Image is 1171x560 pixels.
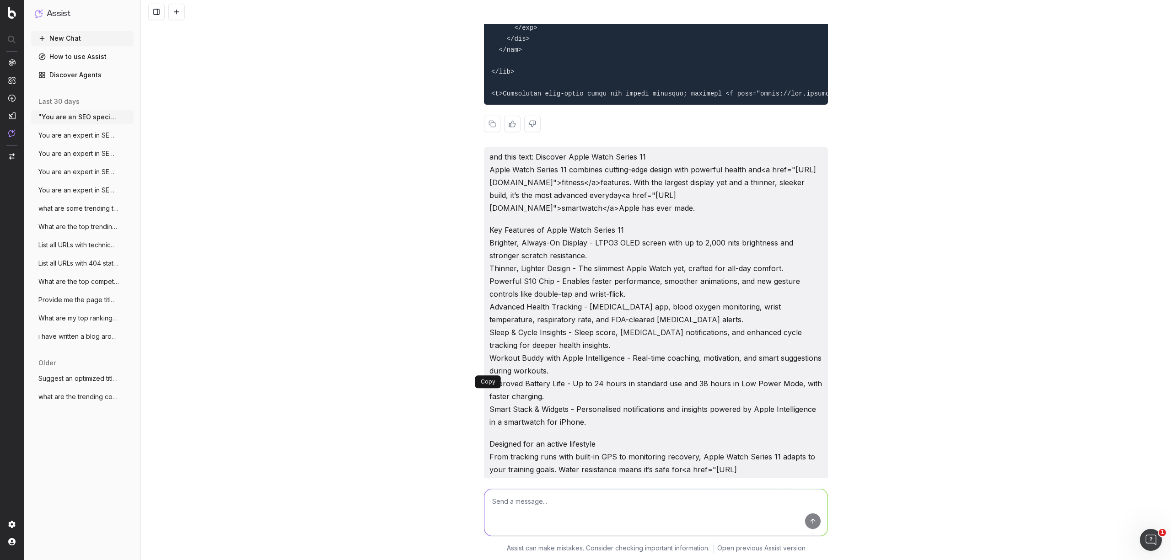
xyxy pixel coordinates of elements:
[481,378,495,385] p: Copy
[8,521,16,528] img: Setting
[31,201,134,216] button: what are some trending topics that would
[8,129,16,137] img: Assist
[31,110,134,124] button: "You are an SEO specialist. Write metada
[9,153,15,160] img: Switch project
[8,7,16,19] img: Botify logo
[38,97,80,106] span: last 30 days
[507,544,709,553] p: Assist can make mistakes. Consider checking important information.
[31,31,134,46] button: New Chat
[31,183,134,197] button: You are an expert in SEO and structured
[31,311,134,325] button: What are my top ranking pages?
[31,389,134,404] button: what are the trending content topics aro
[31,293,134,307] button: Provide me the page title and a table of
[38,392,119,401] span: what are the trending content topics aro
[31,219,134,234] button: What are the top trending topics for run
[35,7,130,20] button: Assist
[1159,529,1166,536] span: 1
[31,165,134,179] button: You are an expert in SEO and structured
[717,544,806,553] a: Open previous Assist version
[38,240,119,250] span: List all URLs with technical errors
[8,112,16,119] img: Studio
[31,329,134,344] button: i have written a blog around what to wea
[1140,529,1162,551] iframe: Intercom live chat
[38,277,119,286] span: What are the top competitors ranking for
[38,374,119,383] span: Suggest an optimized title and descripti
[38,295,119,304] span: Provide me the page title and a table of
[38,332,119,341] span: i have written a blog around what to wea
[38,186,119,195] span: You are an expert in SEO and structured
[38,204,119,213] span: what are some trending topics that would
[489,150,822,214] p: and this text: Discover Apple Watch Series 11 Apple Watch Series 11 combines cutting-edge design ...
[31,371,134,386] button: Suggest an optimized title and descripti
[47,7,70,20] h1: Assist
[38,131,119,140] span: You are an expert in SEO and content str
[35,9,43,18] img: Assist
[8,538,16,545] img: My account
[489,437,822,527] p: Designed for an active lifestyle From tracking runs with built-in GPS to monitoring recovery, App...
[8,59,16,66] img: Analytics
[38,314,119,323] span: What are my top ranking pages?
[31,274,134,289] button: What are the top competitors ranking for
[489,224,822,428] p: Key Features of Apple Watch Series 11 Brighter, Always-On Display - LTPO3 OLED screen with up to ...
[38,222,119,231] span: What are the top trending topics for run
[31,238,134,252] button: List all URLs with technical errors
[38,149,119,158] span: You are an expert in SEO and structure
[31,68,134,82] a: Discover Agents
[31,256,134,271] button: List all URLs with 404 status code from
[38,358,56,368] span: older
[31,49,134,64] a: How to use Assist
[8,94,16,102] img: Activation
[31,146,134,161] button: You are an expert in SEO and structure
[38,259,119,268] span: List all URLs with 404 status code from
[31,128,134,143] button: You are an expert in SEO and content str
[8,76,16,84] img: Intelligence
[38,167,119,176] span: You are an expert in SEO and structured
[38,112,119,122] span: "You are an SEO specialist. Write metada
